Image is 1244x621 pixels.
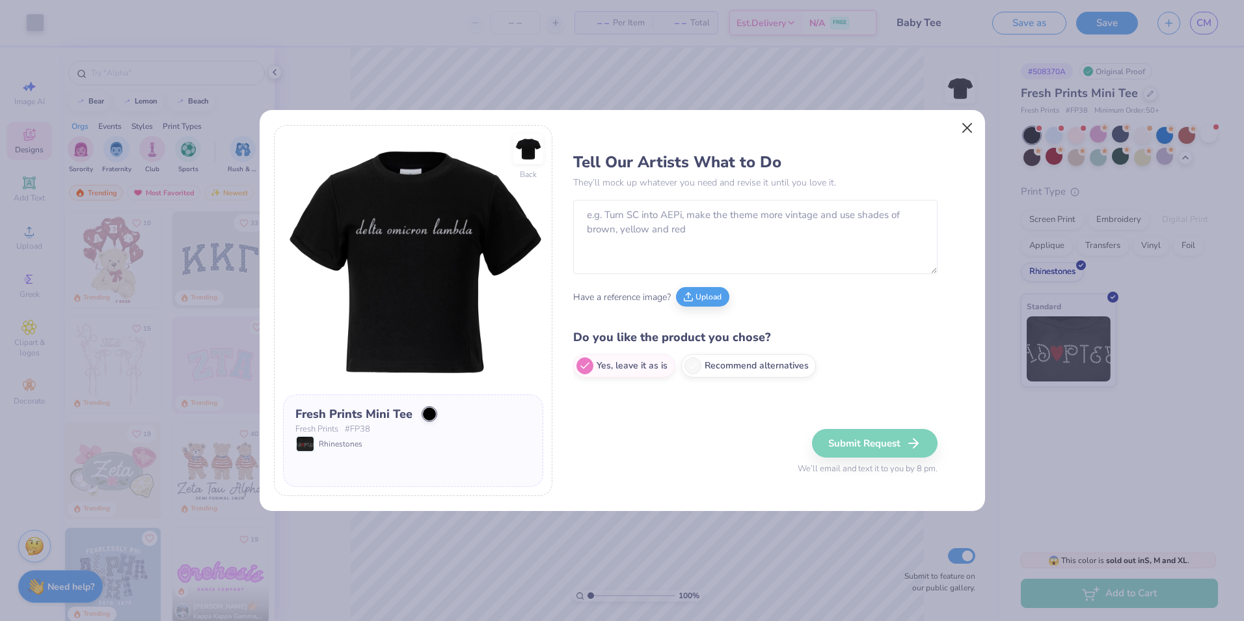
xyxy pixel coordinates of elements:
h3: Tell Our Artists What to Do [573,152,938,172]
h4: Do you like the product you chose? [573,328,938,347]
p: They’ll mock up whatever you need and revise it until you love it. [573,176,938,189]
label: Yes, leave it as is [573,354,675,378]
button: Close [954,116,979,141]
span: Rhinestones [319,438,362,450]
span: We’ll email and text it to you by 8 pm. [798,463,938,476]
span: Fresh Prints [295,423,338,436]
img: Rhinestones [297,437,314,451]
div: Back [520,169,537,180]
span: # FP38 [345,423,370,436]
div: Fresh Prints Mini Tee [295,406,412,423]
img: Back [515,136,541,162]
img: Front [283,134,543,394]
span: Have a reference image? [573,290,671,304]
label: Recommend alternatives [681,354,816,378]
button: Upload [676,287,729,307]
